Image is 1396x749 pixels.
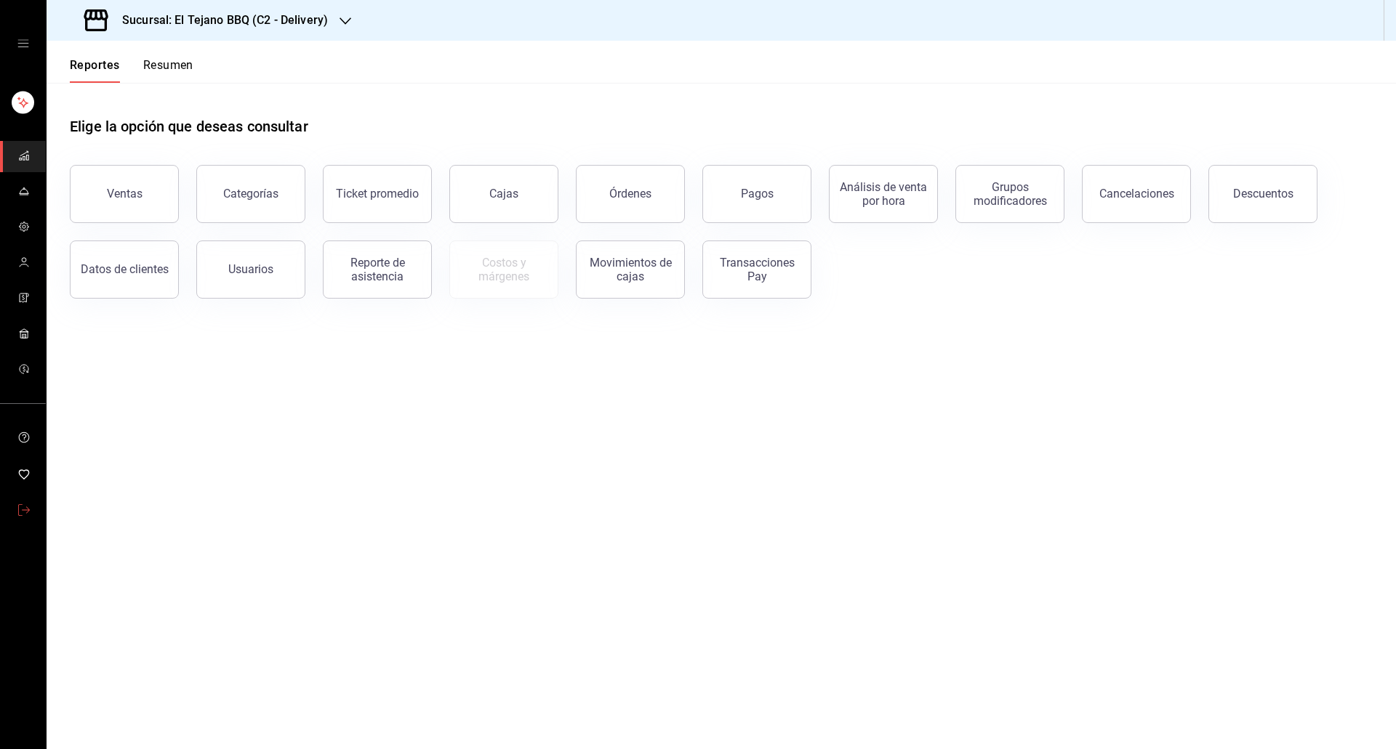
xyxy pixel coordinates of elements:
[712,256,802,283] div: Transacciones Pay
[323,165,432,223] button: Ticket promedio
[1082,165,1191,223] button: Cancelaciones
[70,116,308,137] h1: Elige la opción que deseas consultar
[702,165,811,223] button: Pagos
[223,187,278,201] div: Categorías
[70,165,179,223] button: Ventas
[323,240,432,299] button: Reporte de asistencia
[70,58,120,83] button: Reportes
[489,187,518,201] div: Cajas
[228,262,273,276] div: Usuarios
[196,165,305,223] button: Categorías
[17,38,29,49] button: open drawer
[1099,187,1174,201] div: Cancelaciones
[702,240,811,299] button: Transacciones Pay
[609,187,651,201] div: Órdenes
[829,165,938,223] button: Análisis de venta por hora
[1233,187,1293,201] div: Descuentos
[838,180,928,208] div: Análisis de venta por hora
[459,256,549,283] div: Costos y márgenes
[585,256,675,283] div: Movimientos de cajas
[449,240,558,299] button: Contrata inventarios para ver este reporte
[107,187,143,201] div: Ventas
[111,12,328,29] h3: Sucursal: El Tejano BBQ (C2 - Delivery)
[955,165,1064,223] button: Grupos modificadores
[70,240,179,299] button: Datos de clientes
[70,58,193,83] div: navigation tabs
[196,240,305,299] button: Usuarios
[336,187,419,201] div: Ticket promedio
[576,240,685,299] button: Movimientos de cajas
[741,187,774,201] div: Pagos
[1208,165,1317,223] button: Descuentos
[449,165,558,223] button: Cajas
[576,165,685,223] button: Órdenes
[81,262,169,276] div: Datos de clientes
[965,180,1055,208] div: Grupos modificadores
[143,58,193,83] button: Resumen
[332,256,422,283] div: Reporte de asistencia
